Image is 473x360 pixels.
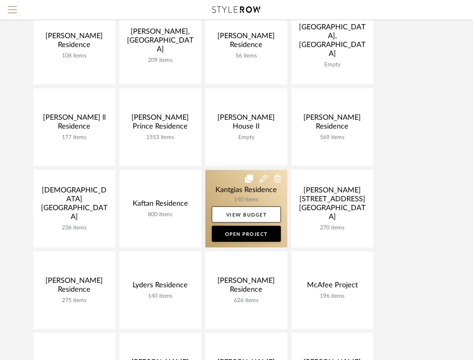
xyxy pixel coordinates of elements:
[126,293,195,300] div: 140 items
[298,113,367,134] div: [PERSON_NAME] Residence
[298,23,367,61] div: [GEOGRAPHIC_DATA], [GEOGRAPHIC_DATA]
[40,225,109,231] div: 236 items
[212,134,281,141] div: Empty
[40,32,109,53] div: [PERSON_NAME] Residence
[40,186,109,225] div: [DEMOGRAPHIC_DATA] [GEOGRAPHIC_DATA]
[298,225,367,231] div: 270 items
[298,61,367,68] div: Empty
[126,199,195,211] div: Kaftan Residence
[212,226,281,242] a: Open Project
[212,297,281,304] div: 626 items
[298,134,367,141] div: 569 items
[126,113,195,134] div: [PERSON_NAME] Prince Residence
[40,113,109,134] div: [PERSON_NAME] ll Residence
[126,211,195,218] div: 800 items
[126,134,195,141] div: 1553 items
[298,281,367,293] div: McAfee Project
[212,207,281,223] a: View Budget
[126,27,195,57] div: [PERSON_NAME], [GEOGRAPHIC_DATA]
[40,276,109,297] div: [PERSON_NAME] Residence
[212,276,281,297] div: [PERSON_NAME] Residence
[212,113,281,134] div: [PERSON_NAME] House II
[298,293,367,300] div: 196 items
[212,53,281,59] div: 56 items
[40,134,109,141] div: 177 items
[40,53,109,59] div: 108 items
[298,186,367,225] div: [PERSON_NAME] [STREET_ADDRESS][GEOGRAPHIC_DATA]
[126,57,195,64] div: 209 items
[126,281,195,293] div: Lyders Residence
[40,297,109,304] div: 275 items
[212,32,281,53] div: [PERSON_NAME] Residence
